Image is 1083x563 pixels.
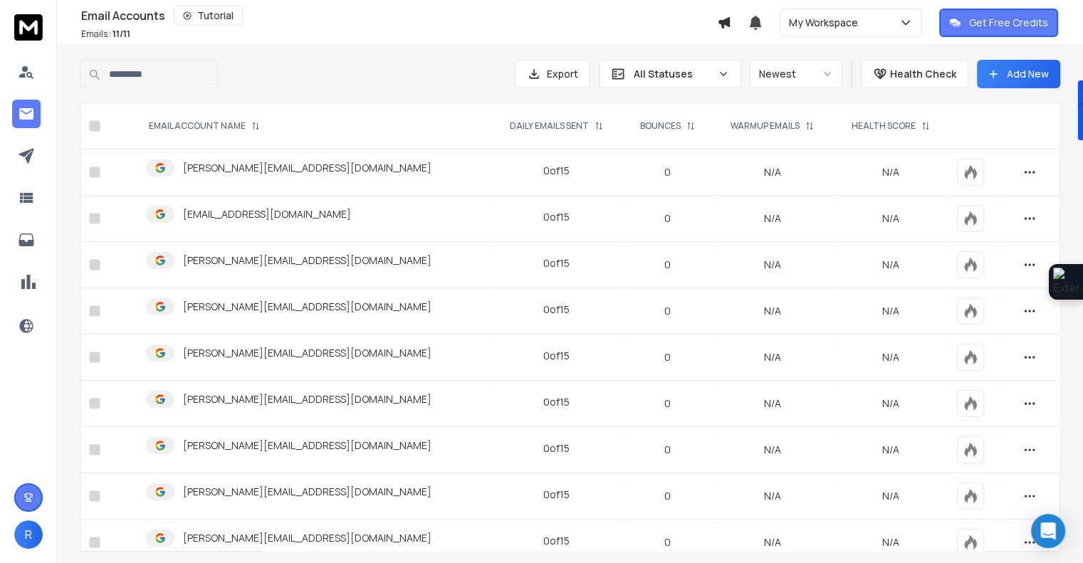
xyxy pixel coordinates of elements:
p: 0 [632,489,703,503]
td: N/A [712,335,833,381]
div: 0 of 15 [543,395,570,409]
p: 0 [632,443,703,457]
p: N/A [842,535,940,549]
td: N/A [712,427,833,473]
td: N/A [712,288,833,335]
p: [PERSON_NAME][EMAIL_ADDRESS][DOMAIN_NAME] [183,485,431,499]
p: All Statuses [634,67,712,81]
button: Tutorial [174,6,243,26]
p: N/A [842,211,940,226]
p: N/A [842,396,940,411]
div: Open Intercom Messenger [1031,514,1065,548]
td: N/A [712,149,833,196]
p: 0 [632,211,703,226]
td: N/A [712,242,833,288]
div: Email Accounts [81,6,717,26]
td: N/A [712,473,833,520]
p: 0 [632,535,703,549]
button: Export [515,60,590,88]
p: Emails : [81,28,130,40]
p: [PERSON_NAME][EMAIL_ADDRESS][DOMAIN_NAME] [183,253,431,268]
button: Add New [977,60,1060,88]
div: 0 of 15 [543,256,570,270]
p: 0 [632,350,703,364]
p: [PERSON_NAME][EMAIL_ADDRESS][DOMAIN_NAME] [183,438,431,453]
p: BOUNCES [640,120,681,132]
p: WARMUP EMAILS [731,120,800,132]
button: Newest [750,60,842,88]
p: [EMAIL_ADDRESS][DOMAIN_NAME] [183,207,351,221]
img: Extension Icon [1053,268,1079,296]
p: N/A [842,165,940,179]
p: N/A [842,304,940,318]
div: 0 of 15 [543,210,570,224]
p: HEALTH SCORE [852,120,916,132]
p: 0 [632,396,703,411]
div: 0 of 15 [543,488,570,502]
p: [PERSON_NAME][EMAIL_ADDRESS][DOMAIN_NAME] [183,300,431,314]
p: N/A [842,489,940,503]
button: Get Free Credits [939,9,1058,37]
p: [PERSON_NAME][EMAIL_ADDRESS][DOMAIN_NAME] [183,392,431,406]
td: N/A [712,196,833,242]
button: Health Check [861,60,968,88]
p: DAILY EMAILS SENT [510,120,589,132]
p: N/A [842,443,940,457]
p: My Workspace [789,16,864,30]
button: R [14,520,43,549]
span: 11 / 11 [113,28,130,40]
p: [PERSON_NAME][EMAIL_ADDRESS][DOMAIN_NAME] [183,346,431,360]
div: 0 of 15 [543,441,570,456]
div: EMAIL ACCOUNT NAME [149,120,260,132]
p: N/A [842,350,940,364]
p: [PERSON_NAME][EMAIL_ADDRESS][DOMAIN_NAME] [183,531,431,545]
p: Get Free Credits [969,16,1048,30]
p: Health Check [890,67,956,81]
p: 0 [632,165,703,179]
p: 0 [632,304,703,318]
p: [PERSON_NAME][EMAIL_ADDRESS][DOMAIN_NAME] [183,161,431,175]
div: 0 of 15 [543,164,570,178]
p: 0 [632,258,703,272]
div: 0 of 15 [543,534,570,548]
p: N/A [842,258,940,272]
div: 0 of 15 [543,349,570,363]
div: 0 of 15 [543,302,570,317]
td: N/A [712,381,833,427]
